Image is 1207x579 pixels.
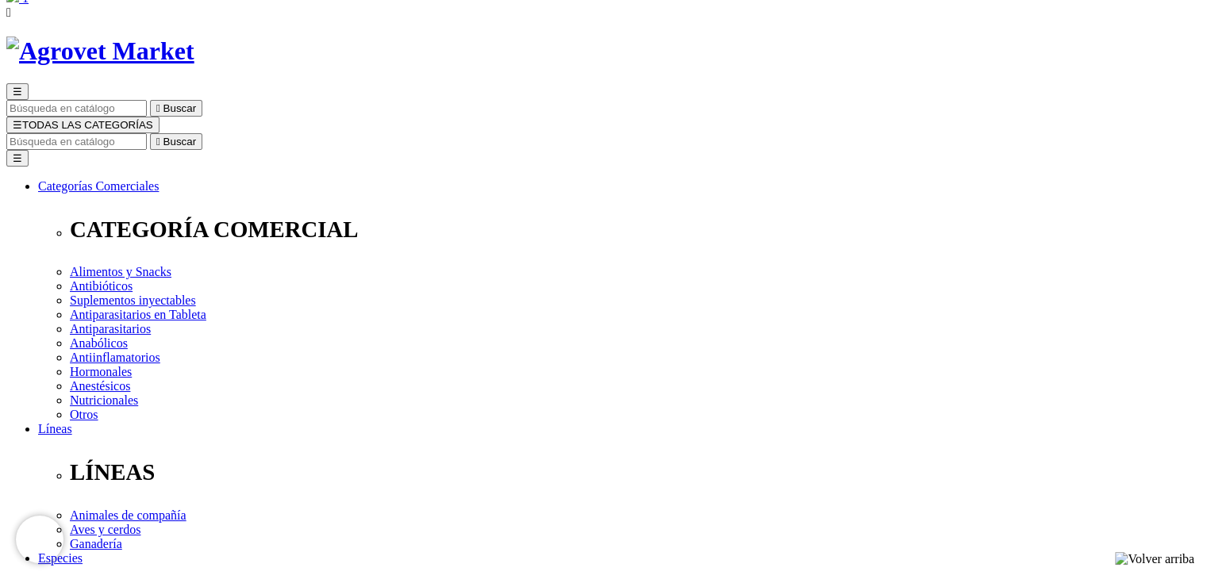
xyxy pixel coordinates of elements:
a: Categorías Comerciales [38,179,159,193]
a: Suplementos inyectables [70,293,196,307]
a: Antibióticos [70,279,133,293]
a: Nutricionales [70,393,138,407]
button:  Buscar [150,100,202,117]
span: ☰ [13,119,22,131]
span: ☰ [13,86,22,98]
button: ☰ [6,150,29,167]
a: Animales de compañía [70,508,186,522]
a: Antiparasitarios [70,322,151,336]
span: Buscar [163,102,196,114]
a: Antiinflamatorios [70,351,160,364]
iframe: Brevo live chat [16,516,63,563]
p: LÍNEAS [70,459,1201,485]
button:  Buscar [150,133,202,150]
img: Agrovet Market [6,36,194,66]
a: Anabólicos [70,336,128,350]
a: Otros [70,408,98,421]
button: ☰ [6,83,29,100]
a: Alimentos y Snacks [70,265,171,278]
button: ☰TODAS LAS CATEGORÍAS [6,117,160,133]
a: Líneas [38,422,72,435]
a: Anestésicos [70,379,130,393]
a: Hormonales [70,365,132,378]
input: Buscar [6,133,147,150]
input: Buscar [6,100,147,117]
a: Antiparasitarios en Tableta [70,308,206,321]
img: Volver arriba [1115,552,1194,566]
i:  [156,102,160,114]
span: Buscar [163,136,196,148]
a: Ganadería [70,537,122,550]
a: Aves y cerdos [70,523,140,536]
i:  [156,136,160,148]
a: Especies [38,551,83,565]
i:  [6,6,11,19]
p: CATEGORÍA COMERCIAL [70,217,1201,243]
